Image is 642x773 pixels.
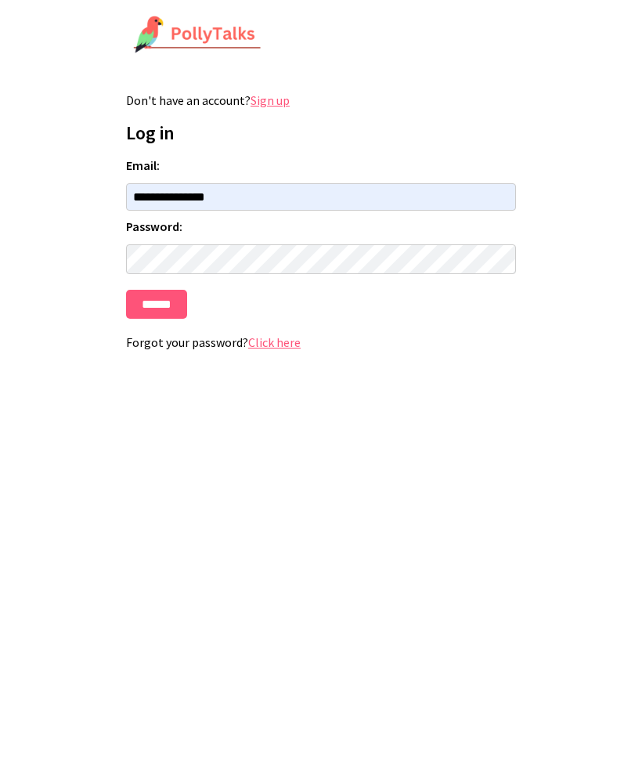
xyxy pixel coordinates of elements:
[126,219,516,234] label: Password:
[126,334,516,350] p: Forgot your password?
[126,121,516,145] h1: Log in
[133,16,261,55] img: PollyTalks Logo
[126,157,516,173] label: Email:
[248,334,301,350] a: Click here
[126,92,516,108] p: Don't have an account?
[251,92,290,108] a: Sign up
